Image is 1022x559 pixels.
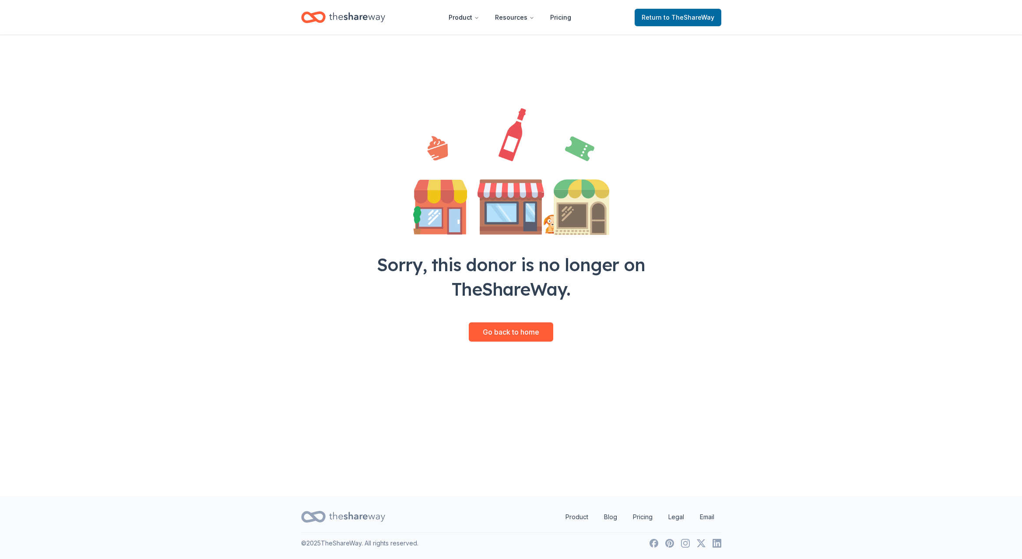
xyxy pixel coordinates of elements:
img: Illustration for landing page [413,108,609,235]
a: Product [558,508,595,526]
a: Home [301,7,385,28]
a: Legal [661,508,691,526]
a: Pricing [543,9,578,26]
a: Returnto TheShareWay [635,9,721,26]
a: Email [693,508,721,526]
span: to TheShareWay [664,14,714,21]
span: Return [642,12,714,23]
button: Resources [488,9,541,26]
div: Sorry, this donor is no longer on TheShareWay. [357,252,665,301]
p: © 2025 TheShareWay. All rights reserved. [301,538,418,549]
a: Blog [597,508,624,526]
a: Pricing [626,508,660,526]
nav: quick links [558,508,721,526]
button: Product [442,9,486,26]
a: Go back to home [469,322,553,342]
nav: Main [442,7,578,28]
